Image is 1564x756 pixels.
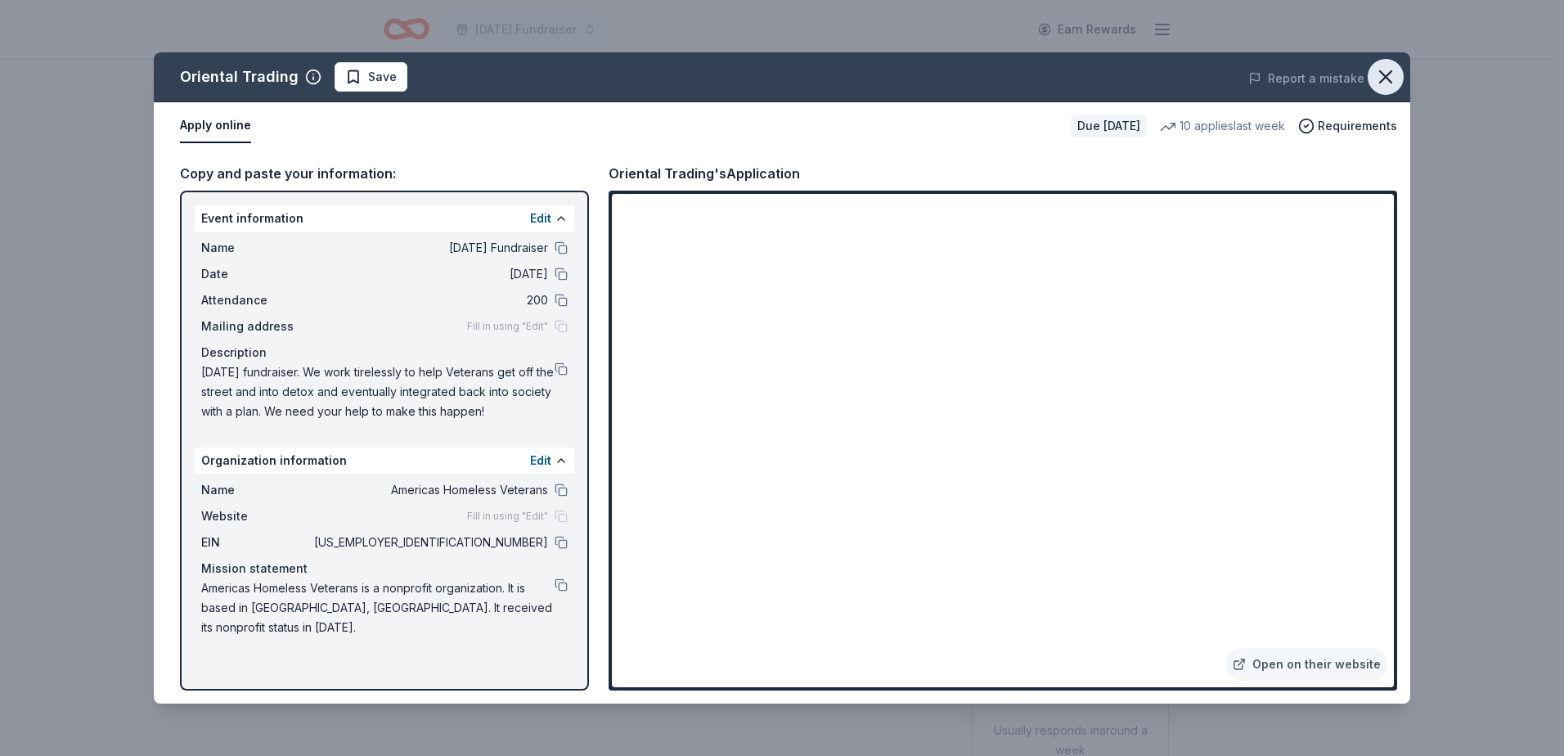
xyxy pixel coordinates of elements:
span: Date [201,264,311,284]
div: Event information [195,205,574,232]
span: Website [201,506,311,526]
span: [DATE] [311,264,548,284]
span: Attendance [201,290,311,310]
span: Mailing address [201,317,311,336]
div: Description [201,343,568,362]
span: [US_EMPLOYER_IDENTIFICATION_NUMBER] [311,533,548,552]
a: Open on their website [1226,648,1387,681]
button: Edit [530,209,551,228]
button: Edit [530,451,551,470]
span: EIN [201,533,311,552]
span: Americas Homeless Veterans [311,480,548,500]
span: Name [201,238,311,258]
div: 10 applies last week [1160,116,1285,136]
span: Fill in using "Edit" [467,320,548,333]
div: Mission statement [201,559,568,578]
span: Fill in using "Edit" [467,510,548,523]
button: Requirements [1298,116,1397,136]
span: Americas Homeless Veterans is a nonprofit organization. It is based in [GEOGRAPHIC_DATA], [GEOGRA... [201,578,555,637]
span: Requirements [1318,116,1397,136]
div: Due [DATE] [1071,115,1147,137]
span: Save [368,67,397,87]
div: Organization information [195,448,574,474]
span: 200 [311,290,548,310]
span: Name [201,480,311,500]
button: Apply online [180,109,251,143]
div: Copy and paste your information: [180,163,589,184]
button: Save [335,62,407,92]
div: Oriental Trading's Application [609,163,800,184]
button: Report a mistake [1248,69,1364,88]
div: Oriental Trading [180,64,299,90]
span: [DATE] Fundraiser [311,238,548,258]
span: [DATE] fundraiser. We work tirelessly to help Veterans get off the street and into detox and even... [201,362,555,421]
